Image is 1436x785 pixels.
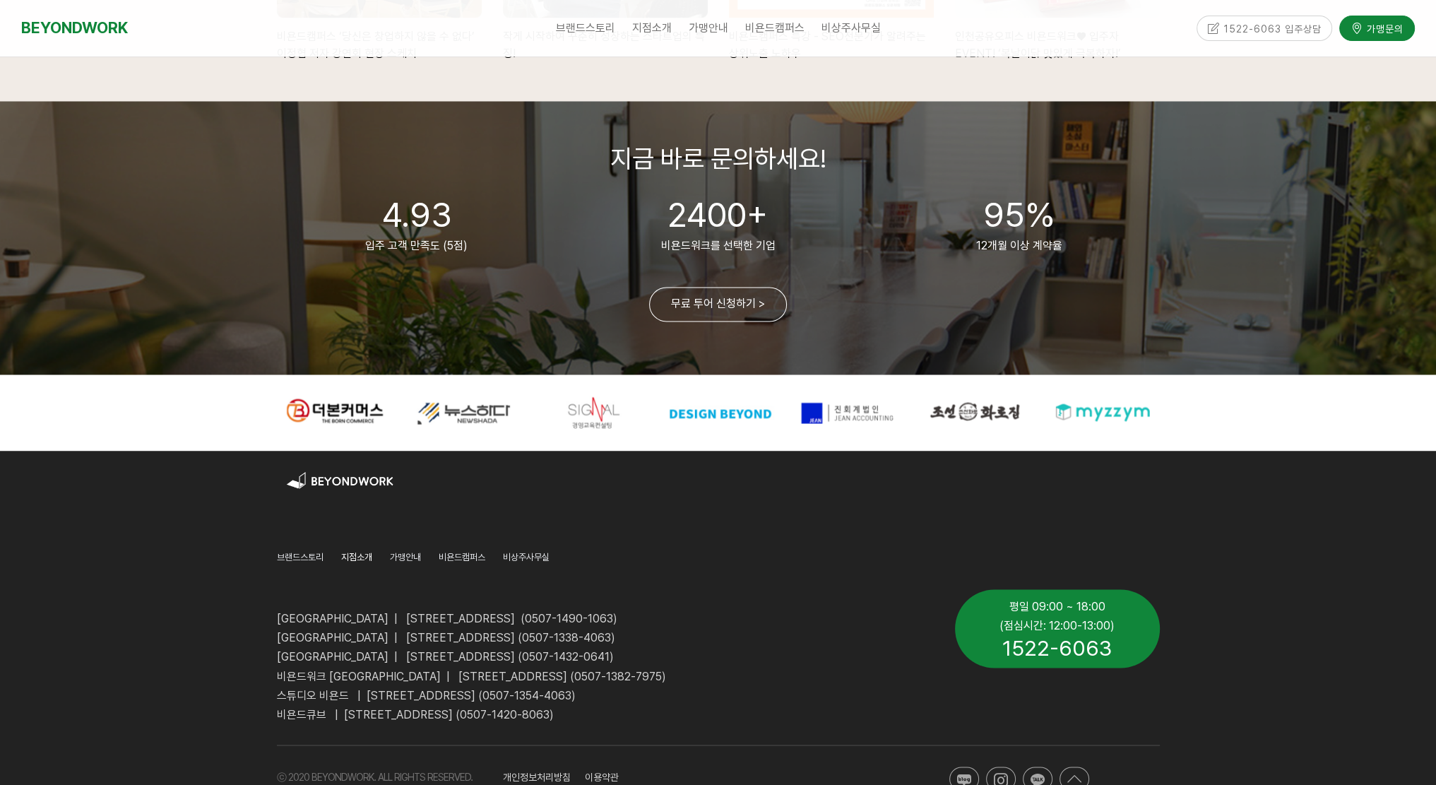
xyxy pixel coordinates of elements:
[624,11,680,46] a: 지점소개
[341,549,372,568] a: 지점소개
[390,551,421,562] span: 가맹안내
[277,707,554,721] span: 비욘드큐브 | [STREET_ADDRESS] (0507-1420-8063)
[556,21,615,35] span: 브랜드스토리
[277,611,617,625] span: [GEOGRAPHIC_DATA] | [STREET_ADDRESS] (0507-1490-1063)
[632,21,672,35] span: 지점소개
[689,21,728,35] span: 가맹안내
[277,551,324,562] span: 브랜드스토리
[365,239,468,252] span: 입주 고객 만족도 (5점)
[439,549,485,568] a: 비욘드캠퍼스
[745,21,805,35] span: 비욘드캠퍼스
[439,551,485,562] span: 비욘드캠퍼스
[976,239,1062,252] span: 12개월 이상 계약율
[983,194,1055,235] span: 95%
[1363,21,1404,35] span: 가맹문의
[1002,635,1112,660] span: 1522-6063
[610,143,826,174] span: 지금 바로 문의하세요!
[737,11,813,46] a: 비욘드캠퍼스
[21,15,128,41] a: BEYONDWORK
[660,239,775,252] span: 비욘드워크를 선택한 기업
[1009,599,1105,613] span: 평일 09:00 ~ 18:00
[341,551,372,562] span: 지점소개
[547,11,624,46] a: 브랜드스토리
[649,287,787,321] a: 무료 투어 신청하기 >
[277,649,614,663] span: [GEOGRAPHIC_DATA] | [STREET_ADDRESS] (0507-1432-0641)
[503,551,550,562] span: 비상주사무실
[503,549,550,568] a: 비상주사무실
[680,11,737,46] a: 가맹안내
[277,630,615,644] span: [GEOGRAPHIC_DATA] | [STREET_ADDRESS] (0507-1338-4063)
[821,21,881,35] span: 비상주사무실
[381,194,451,235] span: 4.93
[999,618,1115,632] span: (점심시간: 12:00-13:00)
[277,771,473,782] span: ⓒ 2020 BEYONDWORK. ALL RIGHTS RESERVED.
[277,669,666,683] span: 비욘드워크 [GEOGRAPHIC_DATA] | [STREET_ADDRESS] (0507-1382-7975)
[277,549,324,568] a: 브랜드스토리
[503,771,619,782] span: 개인정보처리방침 이용약관
[667,194,768,235] span: 2400+
[390,549,421,568] a: 가맹안내
[813,11,889,46] a: 비상주사무실
[1339,16,1415,40] a: 가맹문의
[277,688,576,702] span: 스튜디오 비욘드 | [STREET_ADDRESS] (0507-1354-4063)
